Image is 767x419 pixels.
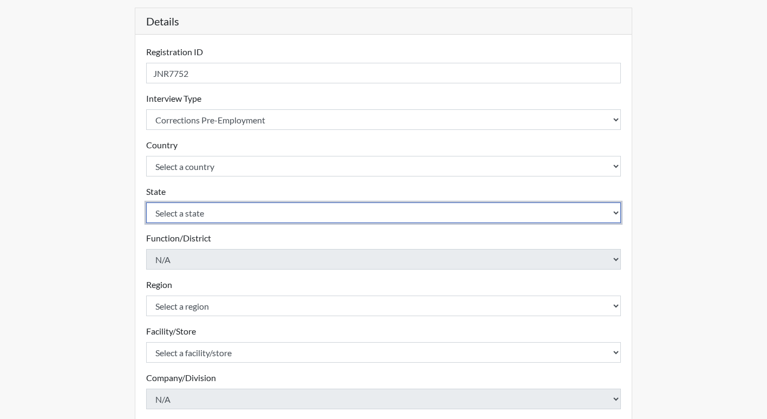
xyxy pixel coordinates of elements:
[146,185,166,198] label: State
[146,139,178,152] label: Country
[146,63,621,83] input: Insert a Registration ID, which needs to be a unique alphanumeric value for each interviewee
[146,278,172,291] label: Region
[146,232,211,245] label: Function/District
[135,8,632,35] h5: Details
[146,371,216,384] label: Company/Division
[146,45,203,58] label: Registration ID
[146,325,196,338] label: Facility/Store
[146,92,201,105] label: Interview Type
